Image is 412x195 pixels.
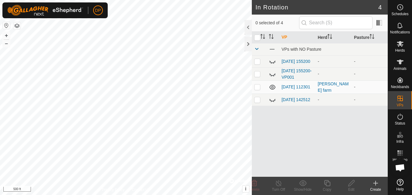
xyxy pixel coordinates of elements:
[282,84,310,89] a: [DATE] 112301
[395,49,405,52] span: Herds
[318,58,349,65] div: -
[132,187,150,193] a: Contact Us
[260,35,265,40] p-sorticon: Activate to sort
[352,94,388,106] td: -
[255,20,299,26] span: 0 selected of 4
[391,85,409,89] span: Neckbands
[363,187,388,192] div: Create
[391,159,409,177] div: Open chat
[3,32,10,39] button: +
[269,35,274,40] p-sorticon: Activate to sort
[318,97,349,103] div: -
[397,103,403,107] span: VPs
[242,186,249,192] button: i
[318,71,349,77] div: -
[352,32,388,43] th: Pasture
[393,158,407,162] span: Heatmap
[282,97,310,102] a: [DATE] 142512
[370,35,374,40] p-sorticon: Activate to sort
[352,80,388,94] td: -
[352,55,388,67] td: -
[315,32,351,43] th: Herd
[318,81,349,94] div: [PERSON_NAME] farm
[391,12,408,16] span: Schedules
[245,186,246,191] span: i
[279,32,315,43] th: VP
[299,16,373,29] input: Search (S)
[395,121,405,125] span: Status
[396,187,404,191] span: Help
[393,67,407,70] span: Animals
[255,4,378,11] h2: In Rotation
[102,187,125,193] a: Privacy Policy
[95,7,101,14] span: DP
[291,187,315,192] div: Show/Hide
[388,176,412,193] a: Help
[282,68,312,80] a: [DATE] 155200-VP001
[7,5,83,16] img: Gallagher Logo
[266,187,291,192] div: Turn Off
[390,30,410,34] span: Notifications
[249,187,260,192] span: Delete
[315,187,339,192] div: Copy
[339,187,363,192] div: Edit
[13,22,21,29] button: Map Layers
[396,140,404,143] span: Infra
[327,35,332,40] p-sorticon: Activate to sort
[352,67,388,80] td: -
[282,47,385,52] div: VPs with NO Pasture
[3,22,10,29] button: Reset Map
[282,59,310,64] a: [DATE] 155200
[378,3,382,12] span: 4
[3,40,10,47] button: –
